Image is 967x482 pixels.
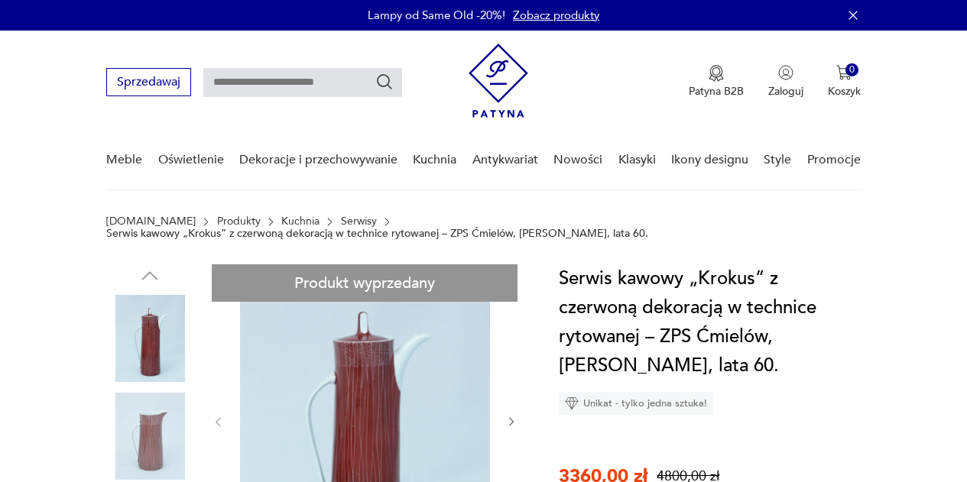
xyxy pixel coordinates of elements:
[828,65,861,99] button: 0Koszyk
[106,215,196,228] a: [DOMAIN_NAME]
[368,8,505,23] p: Lampy od Same Old -20%!
[565,396,579,410] img: Ikona diamentu
[778,65,793,80] img: Ikonka użytkownika
[341,215,377,228] a: Serwisy
[559,264,861,380] h1: Serwis kawowy „Krokus” z czerwoną dekoracją w technice rytowanej – ZPS Ćmielów, [PERSON_NAME], la...
[845,63,858,76] div: 0
[375,73,394,91] button: Szukaj
[671,131,748,189] a: Ikony designu
[472,131,538,189] a: Antykwariat
[413,131,456,189] a: Kuchnia
[469,44,528,118] img: Patyna - sklep z meblami i dekoracjami vintage
[828,84,861,99] p: Koszyk
[281,215,320,228] a: Kuchnia
[689,84,744,99] p: Patyna B2B
[689,65,744,99] a: Ikona medaluPatyna B2B
[106,131,142,189] a: Meble
[106,228,648,240] p: Serwis kawowy „Krokus” z czerwoną dekoracją w technice rytowanej – ZPS Ćmielów, [PERSON_NAME], la...
[212,264,518,302] div: Produkt wyprzedany
[689,65,744,99] button: Patyna B2B
[836,65,852,80] img: Ikona koszyka
[768,65,803,99] button: Zaloguj
[106,295,193,382] img: Zdjęcie produktu Serwis kawowy „Krokus” z czerwoną dekoracją w technice rytowanej – ZPS Ćmielów, ...
[239,131,398,189] a: Dekoracje i przechowywanie
[106,393,193,480] img: Zdjęcie produktu Serwis kawowy „Krokus” z czerwoną dekoracją w technice rytowanej – ZPS Ćmielów, ...
[106,68,191,96] button: Sprzedawaj
[807,131,861,189] a: Promocje
[559,392,713,415] div: Unikat - tylko jedna sztuka!
[217,215,261,228] a: Produkty
[158,131,224,189] a: Oświetlenie
[513,8,599,23] a: Zobacz produkty
[764,131,791,189] a: Style
[768,84,803,99] p: Zaloguj
[709,65,724,82] img: Ikona medalu
[553,131,602,189] a: Nowości
[106,78,191,89] a: Sprzedawaj
[618,131,656,189] a: Klasyki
